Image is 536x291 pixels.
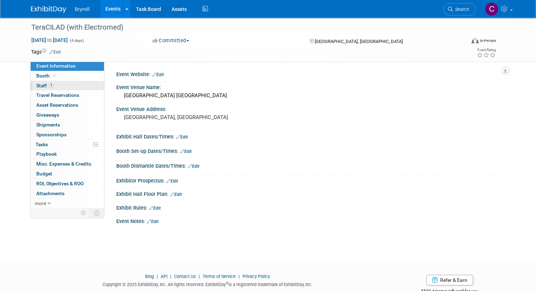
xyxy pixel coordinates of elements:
[116,216,505,225] div: Event Notes:
[31,48,61,55] td: Tags
[69,38,84,43] span: (4 days)
[31,120,104,130] a: Shipments
[36,191,64,196] span: Attachments
[36,132,67,137] span: Sponsorships
[116,203,505,212] div: Exhibit Rules:
[145,274,154,279] a: Blog
[116,146,505,155] div: Booth Set-up Dates/Times:
[116,161,505,170] div: Booth Dismantle Dates/Times:
[116,189,505,198] div: Exhibit Hall Floor Plan:
[78,208,90,217] td: Personalize Event Tab Strip
[237,274,241,279] span: |
[31,140,104,149] a: Tasks
[36,102,78,108] span: Asset Reservations
[168,274,173,279] span: |
[152,72,164,77] a: Edit
[147,219,159,224] a: Edit
[174,274,196,279] a: Contact Us
[31,189,104,198] a: Attachments
[31,81,104,91] a: Staff1
[226,281,228,285] sup: ®
[155,274,160,279] span: |
[116,69,505,78] div: Event Website:
[116,104,505,113] div: Event Venue Address:
[149,206,161,211] a: Edit
[31,6,66,13] img: ExhibitDay
[36,73,58,79] span: Booth
[35,200,46,206] span: more
[176,135,188,140] a: Edit
[75,6,90,12] span: Brymill
[31,91,104,100] a: Travel Reservations
[36,161,91,167] span: Misc. Expenses & Credits
[472,38,479,43] img: Format-Inperson.png
[150,37,192,44] button: Committed
[242,274,270,279] a: Privacy Policy
[31,159,104,169] a: Misc. Expenses & Credits
[36,171,52,177] span: Budget
[31,71,104,81] a: Booth
[426,275,473,285] a: Refer & Earn
[116,175,505,185] div: Exhibitor Prospectus:
[480,38,496,43] div: In-Person
[116,131,505,141] div: Exhibit Hall Dates/Times:
[188,164,199,169] a: Edit
[122,90,500,101] div: [GEOGRAPHIC_DATA] [GEOGRAPHIC_DATA]
[36,63,76,69] span: Event Information
[36,151,57,157] span: Playbook
[427,37,496,47] div: Event Format
[31,149,104,159] a: Playbook
[203,274,236,279] a: Terms of Service
[180,149,192,154] a: Edit
[170,192,182,197] a: Edit
[31,199,104,208] a: more
[29,21,457,34] div: TeraCILAD (with Electromed)
[443,3,476,16] a: Search
[116,82,505,91] div: Event Venue Name:
[36,83,54,88] span: Staff
[485,2,498,16] img: Cindy O
[31,100,104,110] a: Asset Reservations
[124,114,271,120] pre: [GEOGRAPHIC_DATA], [GEOGRAPHIC_DATA]
[53,74,56,78] i: Booth reservation complete
[31,179,104,188] a: ROI, Objectives & ROO
[453,7,469,12] span: Search
[161,274,167,279] a: API
[36,142,48,147] span: Tasks
[31,130,104,140] a: Sponsorships
[36,122,60,128] span: Shipments
[31,37,68,43] span: [DATE] [DATE]
[49,83,54,88] span: 1
[315,39,403,44] span: [GEOGRAPHIC_DATA], [GEOGRAPHIC_DATA]
[197,274,202,279] span: |
[46,37,53,43] span: to
[477,48,496,52] div: Event Rating
[31,61,104,71] a: Event Information
[49,50,61,55] a: Edit
[31,280,384,288] div: Copyright © 2025 ExhibitDay, Inc. All rights reserved. ExhibitDay is a registered trademark of Ex...
[31,110,104,120] a: Giveaways
[31,169,104,179] a: Budget
[36,181,84,186] span: ROI, Objectives & ROO
[36,112,59,118] span: Giveaways
[36,92,79,98] span: Travel Reservations
[90,208,104,217] td: Toggle Event Tabs
[166,179,178,184] a: Edit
